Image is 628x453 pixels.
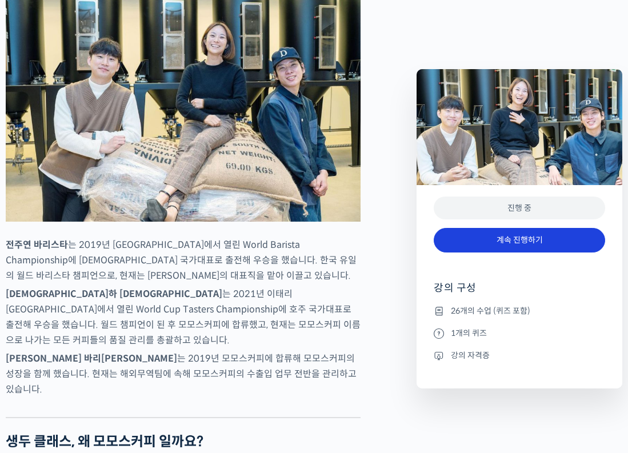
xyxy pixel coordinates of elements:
span: 설정 [177,375,190,384]
span: 홈 [36,375,43,384]
h4: 강의 구성 [434,281,605,304]
a: 홈 [3,358,75,387]
strong: [DEMOGRAPHIC_DATA]하 [DEMOGRAPHIC_DATA] [6,288,222,300]
a: 설정 [147,358,219,387]
strong: 생두 클래스, 왜 모모스커피 일까요? [6,433,203,450]
div: 진행 중 [434,197,605,220]
p: 는 2019년 [GEOGRAPHIC_DATA]에서 열린 World Barista Championship에 [DEMOGRAPHIC_DATA] 국가대표로 출전해 우승을 했습니다.... [6,237,361,283]
span: 대화 [105,376,118,385]
a: 계속 진행하기 [434,228,605,252]
p: 는 2021년 이태리 [GEOGRAPHIC_DATA]에서 열린 World Cup Tasters Championship에 호주 국가대표로 출전해 우승을 했습니다. 월드 챔피언이... [6,286,361,348]
li: 26개의 수업 (퀴즈 포함) [434,304,605,318]
strong: 전주연 바리스타 [6,239,68,251]
li: 강의 자격증 [434,348,605,362]
strong: [PERSON_NAME] 바리[PERSON_NAME] [6,352,177,364]
li: 1개의 퀴즈 [434,326,605,340]
a: 1대화 [75,358,147,387]
span: 1 [116,358,120,367]
p: 는 2019년 모모스커피에 합류해 모모스커피의 성장을 함께 했습니다. 현재는 해외무역팀에 속해 모모스커피의 수출입 업무 전반을 관리하고 있습니다. [6,351,361,397]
